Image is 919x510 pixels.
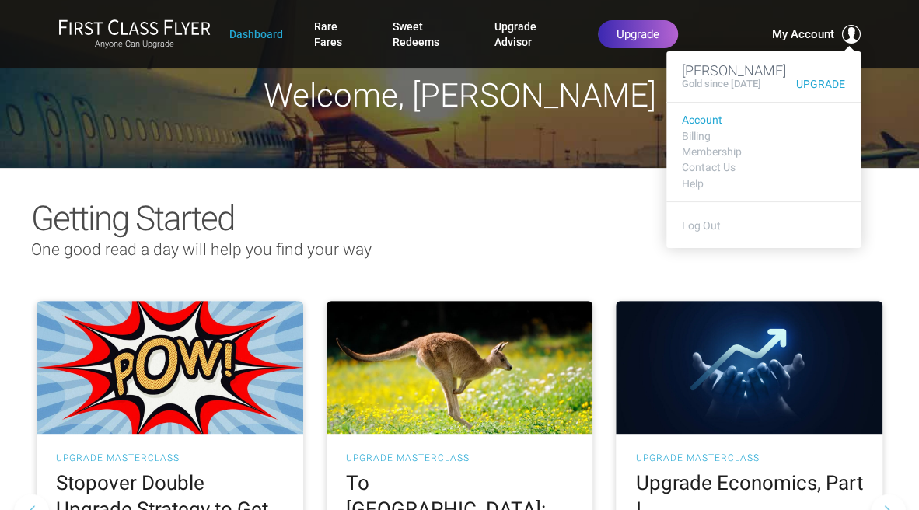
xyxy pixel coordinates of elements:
[772,25,834,44] span: My Account
[772,25,861,44] button: My Account
[229,20,283,48] a: Dashboard
[58,19,211,50] a: First Class FlyerAnyone Can Upgrade
[58,19,211,35] img: First Class Flyer
[494,12,567,56] a: Upgrade Advisor
[314,12,362,56] a: Rare Fares
[682,131,845,142] a: Billing
[682,63,845,79] h3: [PERSON_NAME]
[682,79,761,89] h4: Gold since [DATE]
[31,240,372,259] span: One good read a day will help you find your way
[264,76,656,114] span: Welcome, [PERSON_NAME]
[58,39,211,50] small: Anyone Can Upgrade
[682,114,845,126] a: Account
[635,453,863,463] h3: UPGRADE MASTERCLASS
[682,146,845,158] a: Membership
[31,198,234,239] span: Getting Started
[682,178,845,190] a: Help
[788,79,845,90] a: Upgrade
[682,162,845,173] a: Contact Us
[56,453,284,463] h3: UPGRADE MASTERCLASS
[598,20,678,48] a: Upgrade
[346,453,574,463] h3: UPGRADE MASTERCLASS
[682,219,721,232] a: Log Out
[393,12,463,56] a: Sweet Redeems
